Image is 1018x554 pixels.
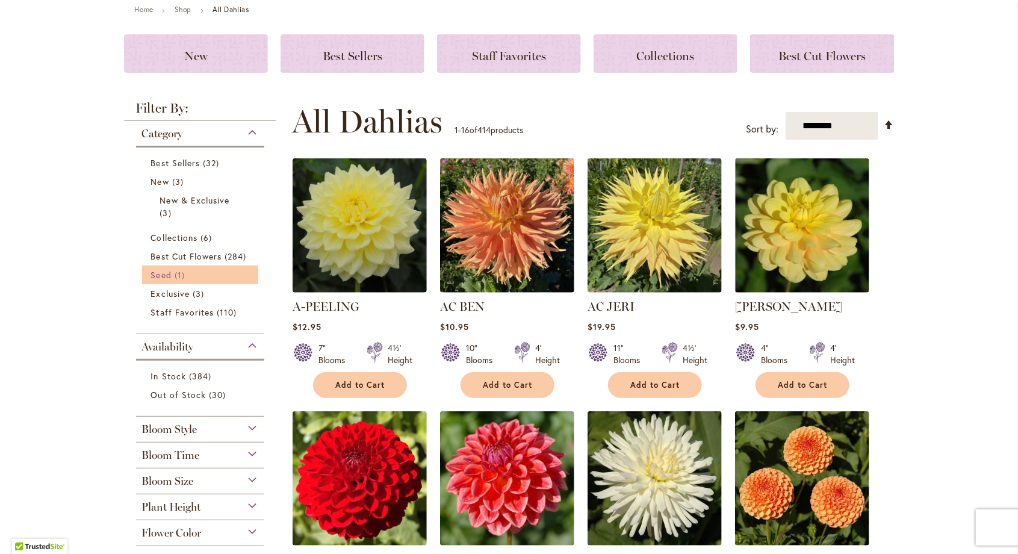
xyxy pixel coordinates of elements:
[472,49,546,63] span: Staff Favorites
[213,5,249,14] strong: All Dahlias
[160,207,175,219] span: 3
[9,511,43,545] iframe: Launch Accessibility Center
[466,342,500,366] div: 10" Blooms
[535,342,560,366] div: 4' Height
[151,389,206,400] span: Out of Stock
[151,370,253,382] a: In Stock 384
[778,380,828,390] span: Add to Cart
[151,388,253,401] a: Out of Stock 30
[437,34,581,73] a: Staff Favorites
[440,158,574,293] img: AC BEN
[588,537,722,548] a: ALL TRIUMPH
[588,411,722,546] img: ALL TRIUMPH
[318,342,352,366] div: 7" Blooms
[455,120,523,140] p: - of products
[756,372,849,398] button: Add to Cart
[151,176,169,187] span: New
[200,231,215,244] span: 6
[151,157,253,169] a: Best Sellers
[142,500,201,514] span: Plant Height
[461,372,554,398] button: Add to Cart
[735,321,759,332] span: $9.95
[151,269,253,281] a: Seed
[142,475,194,488] span: Bloom Size
[594,34,737,73] a: Collections
[761,342,795,366] div: 4" Blooms
[142,526,202,540] span: Flower Color
[293,284,427,295] a: A-Peeling
[217,306,240,319] span: 110
[293,537,427,548] a: ALI OOP
[293,321,321,332] span: $12.95
[151,287,253,300] a: Exclusive
[151,370,186,382] span: In Stock
[440,299,485,314] a: AC BEN
[637,49,695,63] span: Collections
[631,380,680,390] span: Add to Cart
[477,124,491,135] span: 414
[292,104,442,140] span: All Dahlias
[281,34,424,73] a: Best Sellers
[588,321,616,332] span: $19.95
[588,299,635,314] a: AC JERI
[151,269,172,281] span: Seed
[613,342,647,366] div: 11" Blooms
[323,49,382,63] span: Best Sellers
[175,269,188,281] span: 1
[151,157,200,169] span: Best Sellers
[735,158,869,293] img: AHOY MATEY
[151,307,214,318] span: Staff Favorites
[440,321,469,332] span: $10.95
[440,284,574,295] a: AC BEN
[293,299,359,314] a: A-PEELING
[160,195,230,206] span: New & Exclusive
[184,49,208,63] span: New
[483,380,533,390] span: Add to Cart
[193,287,207,300] span: 3
[588,158,722,293] img: AC Jeri
[203,157,222,169] span: 32
[830,342,855,366] div: 4' Height
[225,250,249,263] span: 284
[151,175,253,188] a: New
[160,194,244,219] a: New &amp; Exclusive
[293,158,427,293] img: A-Peeling
[588,284,722,295] a: AC Jeri
[461,124,470,135] span: 16
[142,340,194,353] span: Availability
[151,288,190,299] span: Exclusive
[750,34,894,73] a: Best Cut Flowers
[142,449,200,462] span: Bloom Time
[151,250,253,263] a: Best Cut Flowers
[735,299,842,314] a: [PERSON_NAME]
[388,342,412,366] div: 4½' Height
[135,5,154,14] a: Home
[142,423,197,436] span: Bloom Style
[735,411,869,546] img: AMBER QUEEN
[455,124,458,135] span: 1
[124,34,268,73] a: New
[746,118,778,140] label: Sort by:
[735,537,869,548] a: AMBER QUEEN
[151,251,222,262] span: Best Cut Flowers
[209,388,229,401] span: 30
[124,102,277,121] strong: Filter By:
[313,372,407,398] button: Add to Cart
[142,127,183,140] span: Category
[778,49,866,63] span: Best Cut Flowers
[336,380,385,390] span: Add to Cart
[608,372,702,398] button: Add to Cart
[293,411,427,546] img: ALI OOP
[440,411,574,546] img: ALL THAT JAZZ
[151,231,253,244] a: Collections
[151,306,253,319] a: Staff Favorites
[175,5,191,14] a: Shop
[151,232,198,243] span: Collections
[683,342,707,366] div: 4½' Height
[189,370,214,382] span: 384
[735,284,869,295] a: AHOY MATEY
[440,537,574,548] a: ALL THAT JAZZ
[172,175,187,188] span: 3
